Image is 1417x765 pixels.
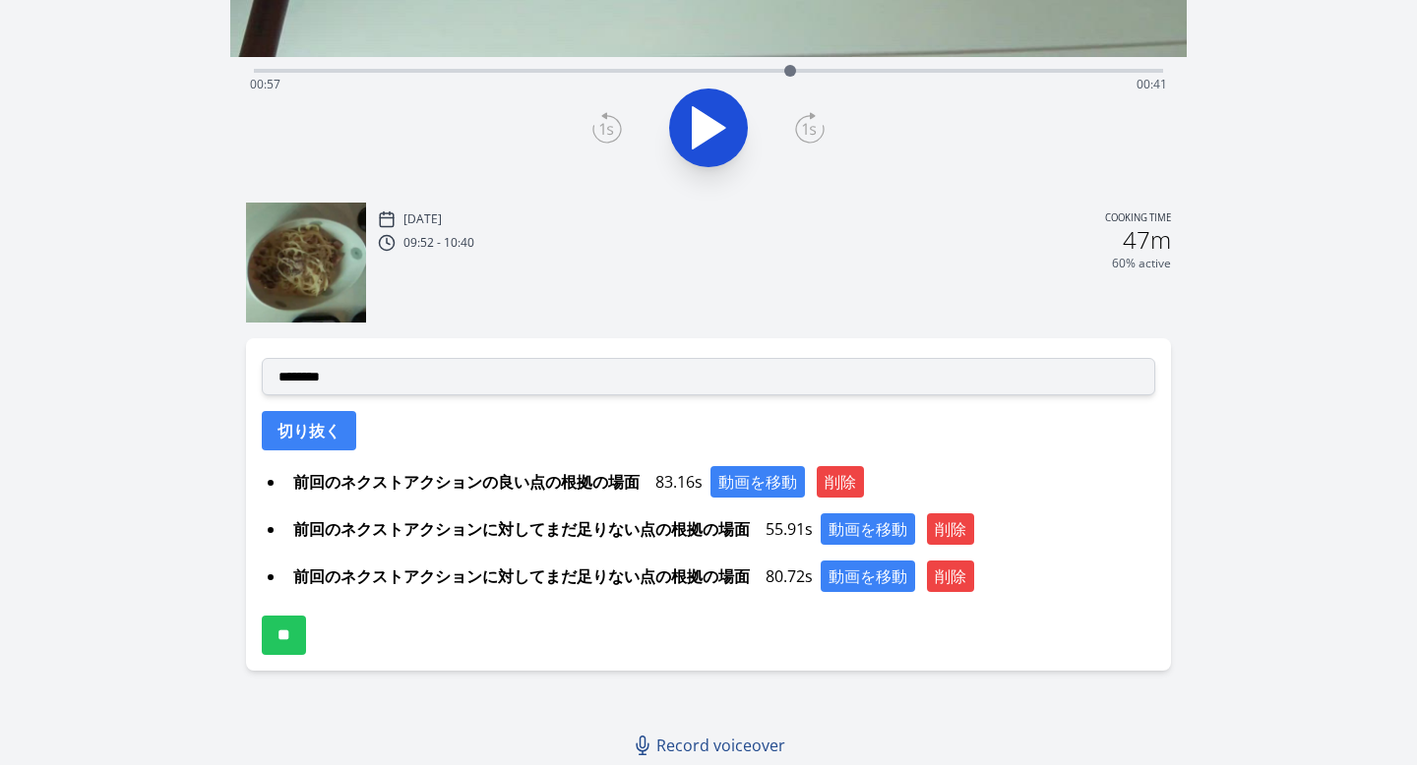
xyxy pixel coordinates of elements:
[927,560,974,592] button: 削除
[250,76,280,92] span: 00:57
[246,203,366,323] img: 250924005328_thumb.jpeg
[285,466,647,498] span: 前回のネクストアクションの良い点の根拠の場面
[1112,256,1171,271] p: 60% active
[285,560,1156,592] div: 80.72s
[285,513,758,545] span: 前回のネクストアクションに対してまだ足りない点の根拠の場面
[403,235,474,251] p: 09:52 - 10:40
[285,466,1156,498] div: 83.16s
[821,513,915,545] button: 動画を移動
[927,513,974,545] button: 削除
[1105,210,1171,228] p: Cooking time
[1123,228,1171,252] h2: 47m
[710,466,805,498] button: 動画を移動
[285,560,758,592] span: 前回のネクストアクションに対してまだ足りない点の根拠の場面
[1137,76,1167,92] span: 00:41
[285,513,1156,545] div: 55.91s
[625,726,797,765] a: Record voiceover
[403,211,442,227] p: [DATE]
[817,466,864,498] button: 削除
[656,734,785,757] span: Record voiceover
[821,560,915,592] button: 動画を移動
[262,411,356,450] button: 切り抜く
